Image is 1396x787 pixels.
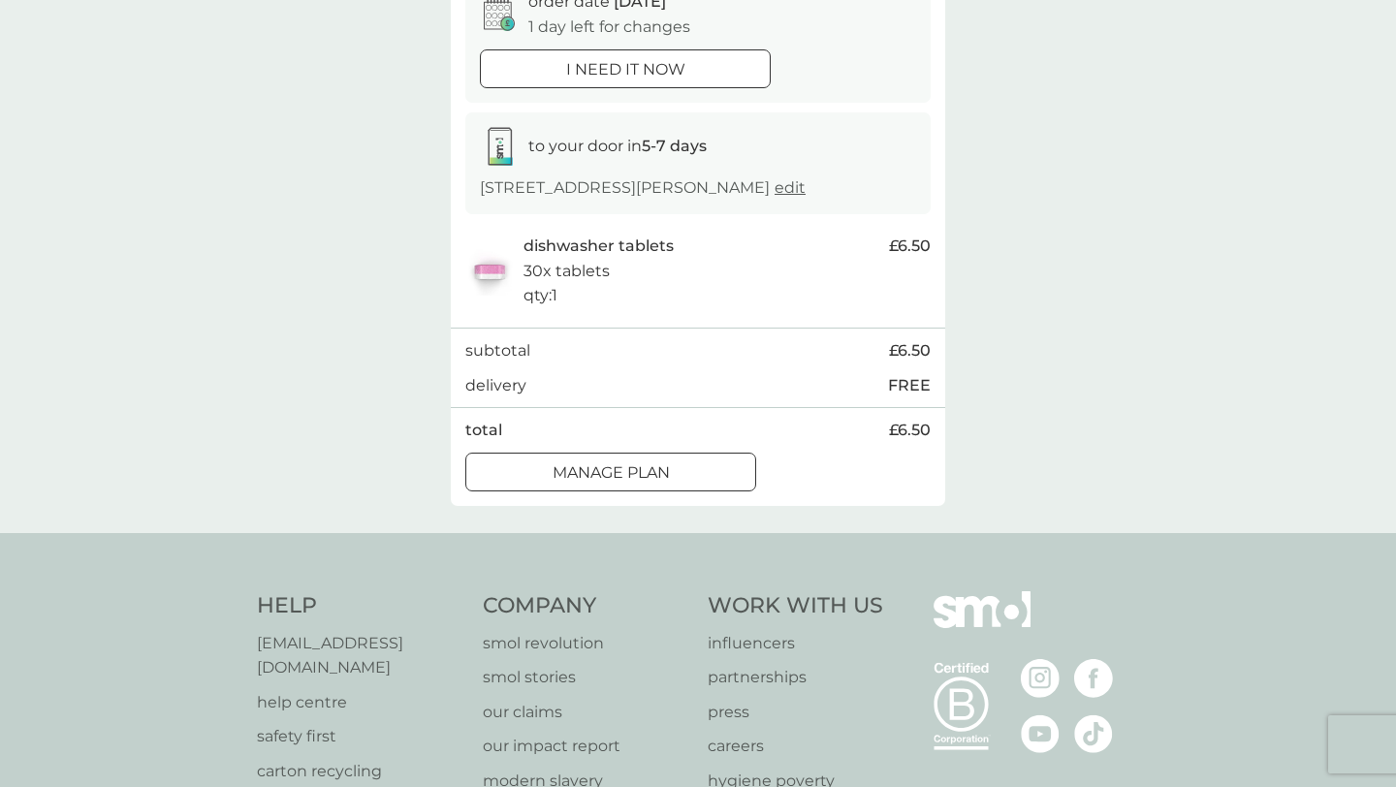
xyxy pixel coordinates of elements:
[888,373,931,398] p: FREE
[553,460,670,486] p: Manage plan
[465,338,530,363] p: subtotal
[708,591,883,621] h4: Work With Us
[257,591,463,621] h4: Help
[708,734,883,759] a: careers
[1021,659,1060,698] img: visit the smol Instagram page
[775,178,806,197] a: edit
[889,418,931,443] span: £6.50
[465,418,502,443] p: total
[257,724,463,749] a: safety first
[889,338,931,363] span: £6.50
[566,57,685,82] p: i need it now
[1074,714,1113,753] img: visit the smol Tiktok page
[1021,714,1060,753] img: visit the smol Youtube page
[257,759,463,784] a: carton recycling
[465,453,756,491] button: Manage plan
[934,591,1031,657] img: smol
[483,591,689,621] h4: Company
[257,690,463,715] a: help centre
[889,234,931,259] span: £6.50
[480,49,771,88] button: i need it now
[483,631,689,656] a: smol revolution
[708,665,883,690] a: partnerships
[483,700,689,725] a: our claims
[1074,659,1113,698] img: visit the smol Facebook page
[708,631,883,656] a: influencers
[528,137,707,155] span: to your door in
[523,283,557,308] p: qty : 1
[523,259,610,284] p: 30x tablets
[642,137,707,155] strong: 5-7 days
[483,734,689,759] a: our impact report
[257,631,463,680] a: [EMAIL_ADDRESS][DOMAIN_NAME]
[465,373,526,398] p: delivery
[708,700,883,725] a: press
[528,15,690,40] p: 1 day left for changes
[523,234,674,259] p: dishwasher tablets
[483,665,689,690] a: smol stories
[480,175,806,201] p: [STREET_ADDRESS][PERSON_NAME]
